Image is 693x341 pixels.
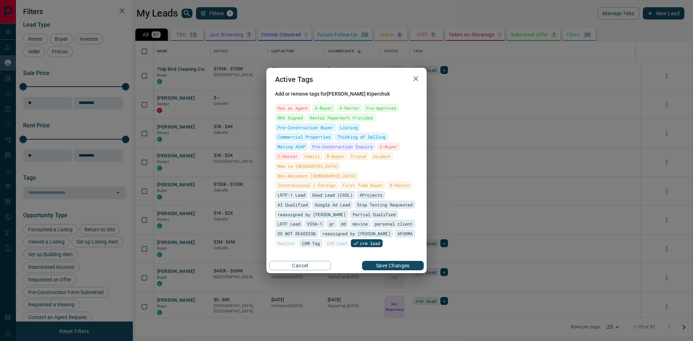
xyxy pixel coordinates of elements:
[275,114,305,122] div: BRA Signed
[315,201,350,208] span: Google Ad Lead
[278,162,338,170] span: New to [GEOGRAPHIC_DATA]
[337,123,360,131] div: Listing
[275,181,338,189] div: International / Foreign
[278,172,356,179] span: Non-Resident [DEMOGRAPHIC_DATA]
[348,152,369,160] div: Friend
[275,91,418,97] span: Add or remove tags for [PERSON_NAME] Kiperchuk
[275,201,310,209] div: AI Qualified
[366,104,396,112] span: Pre-Approved
[278,104,308,112] span: Has an Agent
[278,182,336,189] span: International / Foreign
[312,143,373,150] span: Pre-Construction Inquiry
[275,220,303,228] div: LRTF Lead
[310,191,355,199] div: Dead Lead (CASL)
[324,152,347,160] div: B-Buyer
[375,220,413,227] span: personal client
[312,191,353,198] span: Dead Lead (CASL)
[397,230,413,237] span: AFORMA
[275,143,308,150] div: Moving ASAP
[395,229,415,237] div: AFORMA
[302,240,320,247] span: CRM Tag
[300,239,322,247] div: CRM Tag
[305,153,320,160] span: Family
[307,220,322,227] span: VISA-1
[278,114,303,121] span: BRA Signed
[362,261,424,270] button: Save Changes
[359,191,382,198] span: 4Projects
[337,133,385,140] span: Thinking of Selling
[275,123,336,131] div: Pre-Construction Buyer
[269,261,331,270] button: Cancel
[363,104,399,112] div: Pre-Approved
[278,153,298,160] span: C-Renter
[278,124,333,131] span: Pre-Construction Buyer
[266,68,322,91] h2: Active Tags
[275,172,358,180] div: Non-Resident [DEMOGRAPHIC_DATA]
[340,124,358,131] span: Listing
[275,104,310,112] div: Has an Agent
[275,162,341,170] div: New to [GEOGRAPHIC_DATA]
[351,153,366,160] span: Friend
[307,114,375,122] div: Rental Paperwork Provided
[320,229,393,237] div: reassigned by [PERSON_NAME]
[327,220,337,228] div: gr
[275,210,348,218] div: reassigned by [PERSON_NAME]
[302,152,322,160] div: Family
[338,220,348,228] div: dd
[353,211,396,218] span: Partial Qualified
[351,239,383,247] div: crm lead
[312,201,353,209] div: Google Ad Lead
[278,201,308,208] span: AI Qualified
[390,182,410,189] span: B-Renter
[329,220,334,227] span: gr
[341,220,346,227] span: dd
[315,104,332,112] span: A-Buyer
[305,220,325,228] div: VISA-1
[357,191,385,199] div: 4Projects
[340,181,385,189] div: First Time Buyer
[354,201,415,209] div: Stop Texting Requested
[335,133,388,141] div: Thinking of Selling
[353,220,368,227] span: movine
[357,201,413,208] span: Stop Texting Requested
[327,153,344,160] span: B-Buyer
[278,220,300,227] span: LRTF Lead
[339,104,359,112] span: A-Renter
[350,210,398,218] div: Partial Qualified
[278,211,346,218] span: reassigned by [PERSON_NAME]
[275,191,308,199] div: LRTF-1 Lead
[310,143,375,150] div: Pre-Construction Inquiry
[370,152,393,160] div: Student
[278,191,305,198] span: LRTF-1 Lead
[373,153,391,160] span: Student
[350,220,370,228] div: movine
[377,143,400,150] div: C-Buyer
[380,143,397,150] span: C-Buyer
[278,143,305,150] span: Moving ASAP
[360,240,380,247] span: crm lead
[387,181,413,189] div: B-Renter
[278,133,331,140] span: Commercial Properties
[312,104,335,112] div: A-Buyer
[343,182,383,189] span: First Time Buyer
[372,220,415,228] div: personal client
[275,229,318,237] div: DO NOT REASSIGN
[275,133,333,141] div: Commercial Properties
[275,152,300,160] div: C-Renter
[322,230,391,237] span: reassigned by [PERSON_NAME]
[310,114,373,121] span: Rental Paperwork Provided
[337,104,362,112] div: A-Renter
[278,230,315,237] span: DO NOT REASSIGN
